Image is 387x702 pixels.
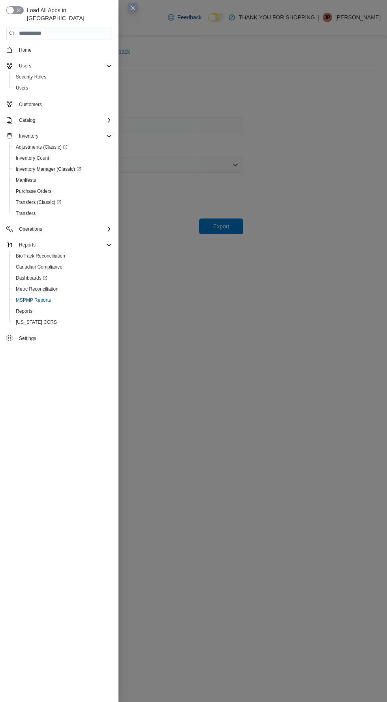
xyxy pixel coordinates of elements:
span: Reports [13,306,112,316]
button: Catalog [3,115,115,126]
button: Purchase Orders [9,186,115,197]
a: BioTrack Reconciliation [13,251,68,261]
span: Inventory [16,131,112,141]
span: MSPMP Reports [16,297,51,303]
a: Home [16,45,35,55]
a: Reports [13,306,36,316]
button: Users [16,61,34,71]
a: Users [13,83,31,93]
span: Dashboards [16,275,47,281]
a: Adjustments (Classic) [13,142,71,152]
span: Inventory [19,133,38,139]
a: Security Roles [13,72,49,82]
button: MSPMP Reports [9,295,115,306]
span: Load All Apps in [GEOGRAPHIC_DATA] [24,6,112,22]
button: Close this dialog [128,3,137,13]
span: Transfers (Classic) [16,199,61,205]
span: BioTrack Reconciliation [16,253,65,259]
span: Purchase Orders [13,187,112,196]
span: Customers [16,99,112,109]
button: Home [3,44,115,56]
a: Customers [16,100,45,109]
button: BioTrack Reconciliation [9,250,115,261]
span: Dashboards [13,273,112,283]
span: Settings [16,333,112,343]
span: Operations [19,226,42,232]
span: Security Roles [13,72,112,82]
a: Transfers (Classic) [13,198,64,207]
span: Purchase Orders [16,188,52,194]
button: Users [9,82,115,93]
a: Transfers (Classic) [9,197,115,208]
a: Inventory Manager (Classic) [13,164,84,174]
button: Reports [9,306,115,317]
span: Users [19,63,31,69]
button: Security Roles [9,71,115,82]
a: MSPMP Reports [13,295,54,305]
a: Manifests [13,175,39,185]
span: Security Roles [16,74,46,80]
span: Inventory Manager (Classic) [13,164,112,174]
span: Inventory Count [13,153,112,163]
span: Home [16,45,112,55]
span: Catalog [19,117,35,123]
span: Manifests [13,175,112,185]
button: Operations [16,224,45,234]
button: Inventory Count [9,153,115,164]
button: Canadian Compliance [9,261,115,273]
span: Inventory Manager (Classic) [16,166,81,172]
span: Users [16,85,28,91]
span: BioTrack Reconciliation [13,251,112,261]
nav: Complex example [6,41,112,345]
span: Reports [19,242,36,248]
span: Manifests [16,177,36,183]
span: Transfers [16,210,36,217]
a: Inventory Manager (Classic) [9,164,115,175]
span: Adjustments (Classic) [13,142,112,152]
span: Customers [19,101,42,108]
span: Transfers [13,209,112,218]
a: Metrc Reconciliation [13,284,62,294]
a: Transfers [13,209,39,218]
span: Adjustments (Classic) [16,144,68,150]
a: [US_STATE] CCRS [13,317,60,327]
span: MSPMP Reports [13,295,112,305]
button: Settings [3,332,115,344]
button: Reports [3,239,115,250]
button: Catalog [16,116,38,125]
button: Customers [3,98,115,110]
button: Inventory [3,131,115,142]
span: Catalog [16,116,112,125]
span: Reports [16,308,32,314]
span: Washington CCRS [13,317,112,327]
span: Users [16,61,112,71]
a: Adjustments (Classic) [9,142,115,153]
span: [US_STATE] CCRS [16,319,57,325]
button: [US_STATE] CCRS [9,317,115,328]
span: Settings [19,335,36,342]
span: Operations [16,224,112,234]
span: Canadian Compliance [16,264,62,270]
button: Inventory [16,131,41,141]
button: Reports [16,240,39,250]
span: Reports [16,240,112,250]
a: Purchase Orders [13,187,55,196]
a: Dashboards [13,273,51,283]
a: Settings [16,334,39,343]
button: Users [3,60,115,71]
span: Canadian Compliance [13,262,112,272]
button: Manifests [9,175,115,186]
span: Metrc Reconciliation [16,286,58,292]
span: Users [13,83,112,93]
button: Transfers [9,208,115,219]
span: Inventory Count [16,155,49,161]
a: Inventory Count [13,153,53,163]
button: Operations [3,224,115,235]
span: Metrc Reconciliation [13,284,112,294]
a: Canadian Compliance [13,262,66,272]
a: Dashboards [9,273,115,284]
button: Metrc Reconciliation [9,284,115,295]
span: Home [19,47,32,53]
span: Transfers (Classic) [13,198,112,207]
